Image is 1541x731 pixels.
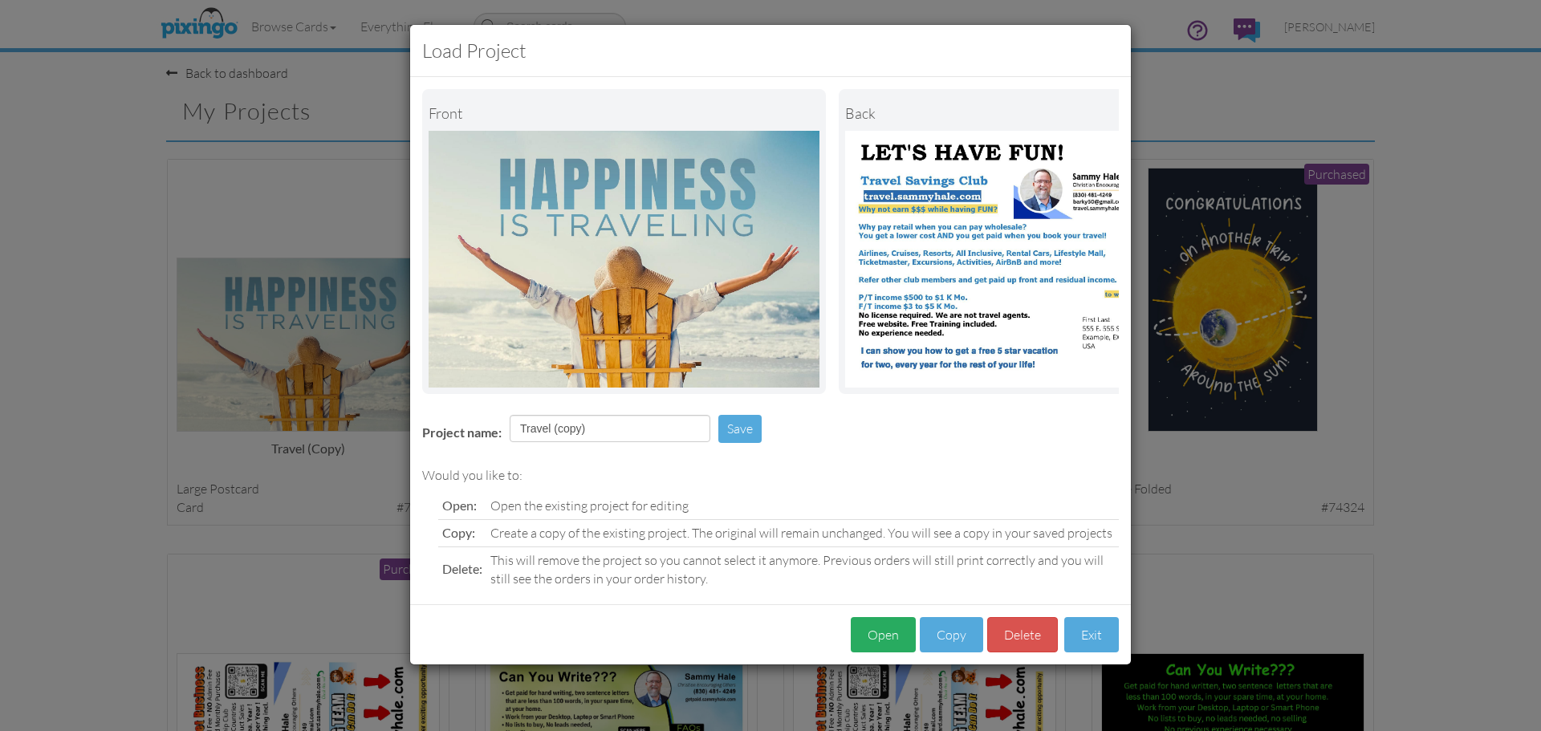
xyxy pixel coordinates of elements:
[510,415,710,442] input: Enter project name
[422,466,1119,485] div: Would you like to:
[987,617,1058,653] button: Delete
[718,415,762,443] button: Save
[920,617,983,653] button: Copy
[442,525,475,540] span: Copy:
[1064,617,1119,653] button: Exit
[422,37,1119,64] h3: Load Project
[429,95,819,131] div: Front
[845,131,1236,388] img: Portrait Image
[442,497,477,513] span: Open:
[851,617,916,653] button: Open
[845,95,1236,131] div: back
[429,131,819,388] img: Landscape Image
[486,493,1119,519] td: Open the existing project for editing
[486,519,1119,546] td: Create a copy of the existing project. The original will remain unchanged. You will see a copy in...
[442,561,482,576] span: Delete:
[422,424,502,442] label: Project name:
[486,546,1119,591] td: This will remove the project so you cannot select it anymore. Previous orders will still print co...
